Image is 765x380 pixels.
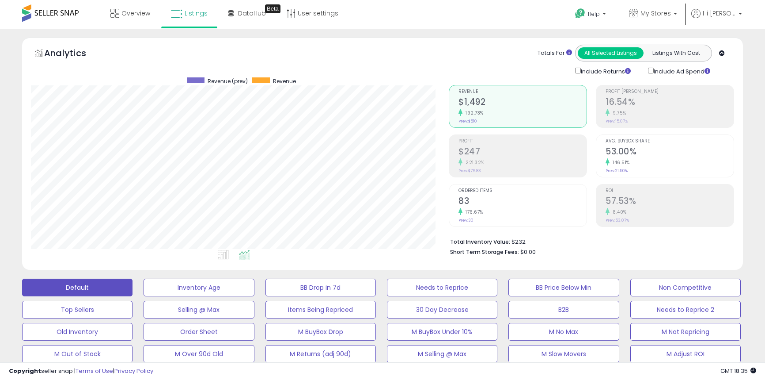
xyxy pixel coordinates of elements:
h2: 16.54% [606,97,734,109]
button: Default [22,279,133,296]
button: Old Inventory [22,323,133,341]
i: Get Help [575,8,586,19]
span: Revenue [273,77,296,85]
button: B2B [508,301,619,319]
strong: Copyright [9,367,41,375]
span: Overview [121,9,150,18]
span: Hi [PERSON_NAME] [703,9,736,18]
h2: 83 [458,196,587,208]
small: Prev: $510 [458,119,477,124]
button: M Selling @ Max [387,345,497,363]
li: $232 [450,236,727,246]
div: Include Returns [568,66,641,76]
button: Items Being Repriced [265,301,376,319]
small: 176.67% [462,209,483,215]
button: Top Sellers [22,301,133,319]
small: Prev: 53.07% [606,218,629,223]
span: My Stores [640,9,671,18]
h2: 53.00% [606,146,734,158]
span: ROI [606,188,734,193]
a: Privacy Policy [114,367,153,375]
small: 146.51% [610,159,630,166]
span: Profit [458,139,587,144]
button: Inventory Age [144,279,254,296]
small: 221.32% [462,159,485,166]
div: Tooltip anchor [265,4,280,13]
span: Ordered Items [458,188,587,193]
a: Help [568,1,615,29]
small: 192.73% [462,110,484,116]
small: 9.75% [610,110,626,116]
span: DataHub [238,9,266,18]
span: Help [588,10,600,18]
button: Listings With Cost [643,47,709,59]
small: Prev: 30 [458,218,473,223]
button: M Slow Movers [508,345,619,363]
button: BB Price Below Min [508,279,619,296]
a: Hi [PERSON_NAME] [691,9,742,29]
span: 2025-09-9 18:35 GMT [720,367,756,375]
span: Avg. Buybox Share [606,139,734,144]
button: Selling @ Max [144,301,254,319]
div: Include Ad Spend [641,66,724,76]
a: Terms of Use [76,367,113,375]
button: M BuyBox Under 10% [387,323,497,341]
button: M Returns (adj 90d) [265,345,376,363]
h2: $1,492 [458,97,587,109]
button: M Not Repricing [630,323,741,341]
h2: $247 [458,146,587,158]
button: Needs to Reprice 2 [630,301,741,319]
b: Short Term Storage Fees: [450,248,519,256]
div: Totals For [538,49,572,58]
button: All Selected Listings [578,47,644,59]
span: Profit [PERSON_NAME] [606,89,734,94]
span: Listings [185,9,208,18]
button: 30 Day Decrease [387,301,497,319]
button: Non Competitive [630,279,741,296]
span: $0.00 [520,248,536,256]
span: Revenue [458,89,587,94]
button: M Out of Stock [22,345,133,363]
small: Prev: $76.83 [458,168,481,173]
small: Prev: 21.50% [606,168,628,173]
span: Revenue (prev) [208,77,248,85]
small: 8.40% [610,209,627,215]
button: Needs to Reprice [387,279,497,296]
button: M Over 90d Old [144,345,254,363]
div: seller snap | | [9,367,153,376]
b: Total Inventory Value: [450,238,510,246]
h2: 57.53% [606,196,734,208]
button: M Adjust ROI [630,345,741,363]
button: BB Drop in 7d [265,279,376,296]
button: M BuyBox Drop [265,323,376,341]
h5: Analytics [44,47,103,61]
button: M No Max [508,323,619,341]
button: Order Sheet [144,323,254,341]
small: Prev: 15.07% [606,119,628,124]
